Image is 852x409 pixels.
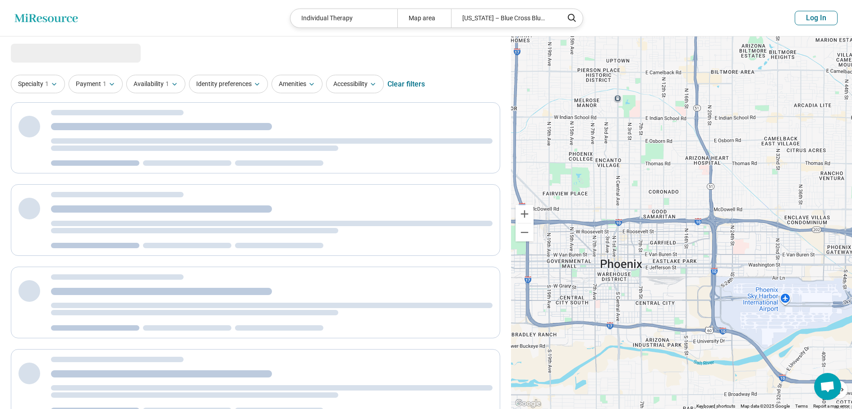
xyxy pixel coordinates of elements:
[69,75,123,93] button: Payment1
[45,79,49,89] span: 1
[166,79,169,89] span: 1
[189,75,268,93] button: Identity preferences
[103,79,106,89] span: 1
[516,223,534,241] button: Zoom out
[126,75,185,93] button: Availability1
[272,75,322,93] button: Amenities
[451,9,558,27] div: [US_STATE] – Blue Cross Blue Shield
[516,205,534,223] button: Zoom in
[11,44,87,62] span: Loading...
[741,404,790,409] span: Map data ©2025 Google
[397,9,451,27] div: Map area
[814,373,841,400] div: Open chat
[11,75,65,93] button: Specialty1
[290,9,397,27] div: Individual Therapy
[326,75,384,93] button: Accessibility
[795,11,838,25] button: Log In
[813,404,849,409] a: Report a map error
[795,404,808,409] a: Terms (opens in new tab)
[387,73,425,95] div: Clear filters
